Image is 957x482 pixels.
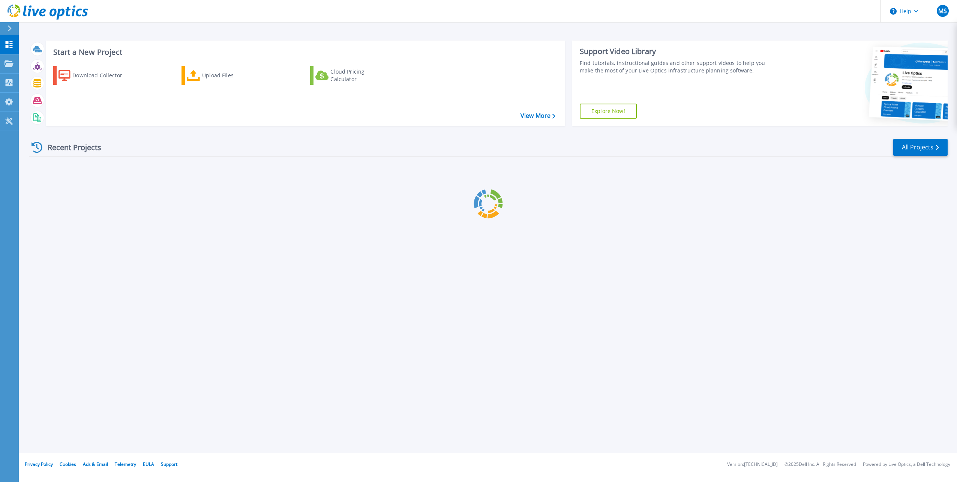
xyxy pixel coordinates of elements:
div: Cloud Pricing Calculator [330,68,390,83]
div: Download Collector [72,68,132,83]
h3: Start a New Project [53,48,555,56]
a: EULA [143,461,154,467]
a: Telemetry [115,461,136,467]
li: Version: [TECHNICAL_ID] [727,462,778,467]
li: Powered by Live Optics, a Dell Technology [863,462,950,467]
div: Recent Projects [29,138,111,157]
div: Support Video Library [580,47,774,56]
a: Support [161,461,177,467]
a: Cloud Pricing Calculator [310,66,394,85]
a: Cookies [60,461,76,467]
a: Ads & Email [83,461,108,467]
a: Explore Now! [580,104,637,119]
li: © 2025 Dell Inc. All Rights Reserved [784,462,856,467]
a: View More [520,112,555,119]
a: All Projects [893,139,948,156]
div: Upload Files [202,68,262,83]
a: Upload Files [181,66,265,85]
a: Download Collector [53,66,137,85]
a: Privacy Policy [25,461,53,467]
div: Find tutorials, instructional guides and other support videos to help you make the most of your L... [580,59,774,74]
span: MS [938,8,947,14]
